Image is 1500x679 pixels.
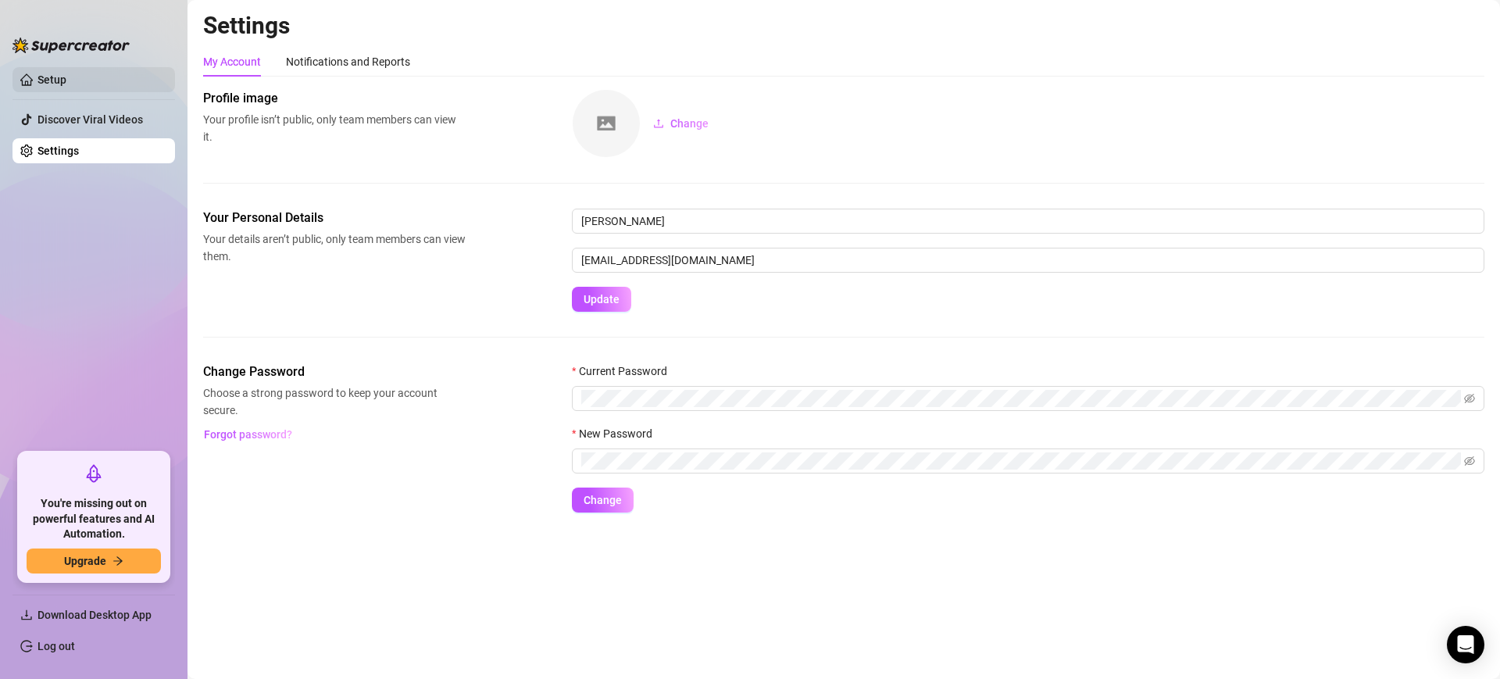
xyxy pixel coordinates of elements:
[653,118,664,129] span: upload
[572,248,1484,273] input: Enter new email
[581,390,1461,407] input: Current Password
[203,209,466,227] span: Your Personal Details
[573,90,640,157] img: square-placeholder.png
[112,556,123,566] span: arrow-right
[584,494,622,506] span: Change
[37,113,143,126] a: Discover Viral Videos
[203,111,466,145] span: Your profile isn’t public, only team members can view it.
[203,53,261,70] div: My Account
[64,555,106,567] span: Upgrade
[572,363,677,380] label: Current Password
[20,609,33,621] span: download
[572,287,631,312] button: Update
[84,464,103,483] span: rocket
[572,209,1484,234] input: Enter name
[1464,456,1475,466] span: eye-invisible
[203,89,466,108] span: Profile image
[286,53,410,70] div: Notifications and Reports
[572,425,662,442] label: New Password
[37,609,152,621] span: Download Desktop App
[1464,393,1475,404] span: eye-invisible
[12,38,130,53] img: logo-BBDzfeDw.svg
[1447,626,1484,663] div: Open Intercom Messenger
[203,384,466,419] span: Choose a strong password to keep your account secure.
[584,293,620,306] span: Update
[203,363,466,381] span: Change Password
[27,496,161,542] span: You're missing out on powerful features and AI Automation.
[581,452,1461,470] input: New Password
[37,73,66,86] a: Setup
[204,428,292,441] span: Forgot password?
[670,117,709,130] span: Change
[37,640,75,652] a: Log out
[203,422,292,447] button: Forgot password?
[641,111,721,136] button: Change
[572,488,634,513] button: Change
[27,549,161,574] button: Upgradearrow-right
[203,231,466,265] span: Your details aren’t public, only team members can view them.
[37,145,79,157] a: Settings
[203,11,1484,41] h2: Settings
